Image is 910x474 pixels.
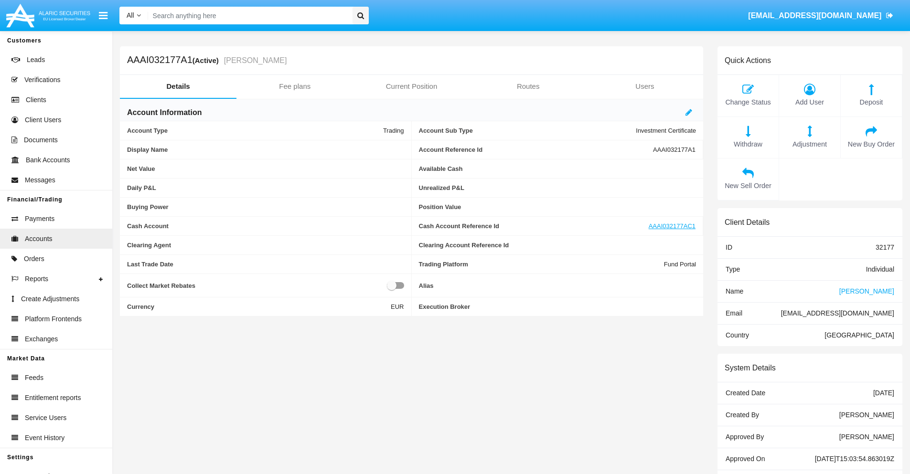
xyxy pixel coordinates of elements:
[26,95,46,105] span: Clients
[726,389,765,397] span: Created Date
[636,127,696,134] span: Investment Certificate
[653,146,696,153] span: AAAI032177A1
[725,56,771,65] h6: Quick Actions
[25,234,53,244] span: Accounts
[25,175,55,185] span: Messages
[25,115,61,125] span: Client Users
[353,75,470,98] a: Current Position
[127,165,404,172] span: Net Value
[26,155,70,165] span: Bank Accounts
[127,184,404,191] span: Daily P&L
[25,413,66,423] span: Service Users
[127,261,404,268] span: Last Trade Date
[873,389,894,397] span: [DATE]
[127,127,383,134] span: Account Type
[781,309,894,317] span: [EMAIL_ADDRESS][DOMAIN_NAME]
[25,214,54,224] span: Payments
[744,2,898,29] a: [EMAIL_ADDRESS][DOMAIN_NAME]
[876,243,894,251] span: 32177
[236,75,353,98] a: Fee plans
[726,433,764,441] span: Approved By
[25,334,58,344] span: Exchanges
[24,75,60,85] span: Verifications
[419,127,636,134] span: Account Sub Type
[127,107,202,118] h6: Account Information
[846,97,897,108] span: Deposit
[24,135,58,145] span: Documents
[127,222,404,230] span: Cash Account
[419,146,653,153] span: Account Reference Id
[726,243,732,251] span: ID
[722,139,774,150] span: Withdraw
[419,165,696,172] span: Available Cash
[587,75,703,98] a: Users
[419,280,696,291] span: Alias
[5,1,92,30] img: Logo image
[120,75,236,98] a: Details
[119,11,148,21] a: All
[846,139,897,150] span: New Buy Order
[726,331,749,339] span: Country
[722,97,774,108] span: Change Status
[419,222,649,230] span: Cash Account Reference Id
[839,433,894,441] span: [PERSON_NAME]
[127,303,391,310] span: Currency
[839,411,894,419] span: [PERSON_NAME]
[391,303,404,310] span: EUR
[419,203,696,211] span: Position Value
[725,218,770,227] h6: Client Details
[222,57,287,64] small: [PERSON_NAME]
[27,55,45,65] span: Leads
[148,7,349,24] input: Search
[726,287,743,295] span: Name
[419,303,696,310] span: Execution Broker
[193,55,222,66] div: (Active)
[127,203,404,211] span: Buying Power
[726,411,759,419] span: Created By
[664,261,696,268] span: Fund Portal
[21,294,79,304] span: Create Adjustments
[839,287,894,295] span: [PERSON_NAME]
[726,265,740,273] span: Type
[649,222,696,230] a: AAAI032177AC1
[127,11,134,19] span: All
[127,280,387,291] span: Collect Market Rebates
[784,97,835,108] span: Add User
[722,181,774,191] span: New Sell Order
[784,139,835,150] span: Adjustment
[24,254,44,264] span: Orders
[25,433,64,443] span: Event History
[127,55,287,66] h5: AAAI032177A1
[25,393,81,403] span: Entitlement reports
[815,455,894,463] span: [DATE]T15:03:54.863019Z
[726,309,742,317] span: Email
[25,274,48,284] span: Reports
[470,75,587,98] a: Routes
[25,373,43,383] span: Feeds
[25,314,82,324] span: Platform Frontends
[419,261,664,268] span: Trading Platform
[725,363,776,372] h6: System Details
[127,242,404,249] span: Clearing Agent
[127,146,404,153] span: Display Name
[419,184,696,191] span: Unrealized P&L
[383,127,404,134] span: Trading
[726,455,765,463] span: Approved On
[419,242,696,249] span: Clearing Account Reference Id
[748,11,881,20] span: [EMAIL_ADDRESS][DOMAIN_NAME]
[866,265,894,273] span: Individual
[824,331,894,339] span: [GEOGRAPHIC_DATA]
